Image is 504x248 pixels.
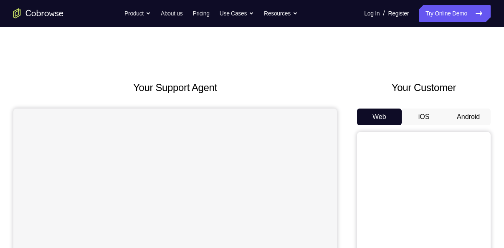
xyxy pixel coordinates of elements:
a: Go to the home page [13,8,63,18]
button: Android [446,109,491,125]
h2: Your Support Agent [13,80,337,95]
h2: Your Customer [357,80,491,95]
a: Register [388,5,409,22]
button: Web [357,109,402,125]
button: Use Cases [220,5,254,22]
button: Product [124,5,151,22]
a: Try Online Demo [419,5,491,22]
a: Log In [364,5,380,22]
button: iOS [402,109,446,125]
a: About us [161,5,182,22]
span: / [383,8,385,18]
a: Pricing [192,5,209,22]
button: Resources [264,5,298,22]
